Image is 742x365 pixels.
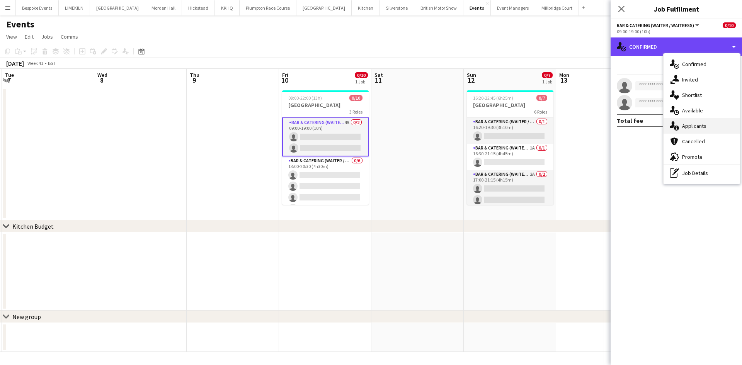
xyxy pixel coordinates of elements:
[682,138,705,145] span: Cancelled
[374,71,383,78] span: Sat
[352,0,380,15] button: Kitchen
[282,71,288,78] span: Fri
[466,76,476,85] span: 12
[682,61,706,68] span: Confirmed
[38,32,56,42] a: Jobs
[3,32,20,42] a: View
[189,76,199,85] span: 9
[380,0,414,15] button: Silverstone
[97,71,107,78] span: Wed
[473,95,513,101] span: 16:20-22:45 (6h25m)
[6,33,17,40] span: View
[282,156,369,239] app-card-role: Bar & Catering (Waiter / waitress)0/613:00-20:30 (7h30m)
[240,0,296,15] button: Plumpton Race Course
[282,117,369,156] app-card-role: Bar & Catering (Waiter / waitress)4A0/209:00-19:00 (10h)
[373,76,383,85] span: 11
[12,222,54,230] div: Kitchen Budget
[723,22,736,28] span: 0/10
[349,109,362,115] span: 3 Roles
[282,90,369,205] app-job-card: 09:00-22:00 (13h)0/10[GEOGRAPHIC_DATA]3 RolesBar & Catering (Waiter / waitress)4A0/209:00-19:00 (...
[58,32,81,42] a: Comms
[467,102,553,109] h3: [GEOGRAPHIC_DATA]
[25,33,34,40] span: Edit
[463,0,491,15] button: Events
[96,76,107,85] span: 8
[617,22,694,28] span: Bar & Catering (Waiter / waitress)
[282,102,369,109] h3: [GEOGRAPHIC_DATA]
[558,76,569,85] span: 13
[536,95,547,101] span: 0/7
[617,29,736,34] div: 09:00-19:00 (10h)
[617,22,700,28] button: Bar & Catering (Waiter / waitress)
[617,117,643,124] div: Total fee
[682,153,703,160] span: Promote
[542,72,553,78] span: 0/7
[682,76,698,83] span: Invited
[467,144,553,170] app-card-role: Bar & Catering (Waiter / waitress)1A0/116:30-21:15 (4h45m)
[682,92,702,98] span: Shortlist
[467,170,553,207] app-card-role: Bar & Catering (Waiter / waitress)2A0/217:00-21:15 (4h15m)
[22,32,37,42] a: Edit
[355,79,368,85] div: 1 Job
[41,33,53,40] span: Jobs
[281,76,288,85] span: 10
[6,59,24,67] div: [DATE]
[145,0,182,15] button: Morden Hall
[59,0,90,15] button: LIMEKILN
[611,37,742,56] div: Confirmed
[5,71,14,78] span: Tue
[26,60,45,66] span: Week 41
[467,117,553,144] app-card-role: Bar & Catering (Waiter / waitress)0/116:20-19:30 (3h10m)
[611,4,742,14] h3: Job Fulfilment
[182,0,215,15] button: Hickstead
[16,0,59,15] button: Bespoke Events
[90,0,145,15] button: [GEOGRAPHIC_DATA]
[467,71,476,78] span: Sun
[190,71,199,78] span: Thu
[542,79,552,85] div: 1 Job
[467,90,553,205] app-job-card: 16:20-22:45 (6h25m)0/7[GEOGRAPHIC_DATA]6 RolesBar & Catering (Waiter / waitress)0/116:20-19:30 (3...
[12,313,41,321] div: New group
[682,122,706,129] span: Applicants
[296,0,352,15] button: [GEOGRAPHIC_DATA]
[215,0,240,15] button: KKHQ
[414,0,463,15] button: British Motor Show
[682,107,703,114] span: Available
[355,72,368,78] span: 0/10
[6,19,34,30] h1: Events
[48,60,56,66] div: BST
[288,95,322,101] span: 09:00-22:00 (13h)
[535,0,579,15] button: Millbridge Court
[349,95,362,101] span: 0/10
[61,33,78,40] span: Comms
[664,165,740,181] div: Job Details
[491,0,535,15] button: Event Managers
[534,109,547,115] span: 6 Roles
[559,71,569,78] span: Mon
